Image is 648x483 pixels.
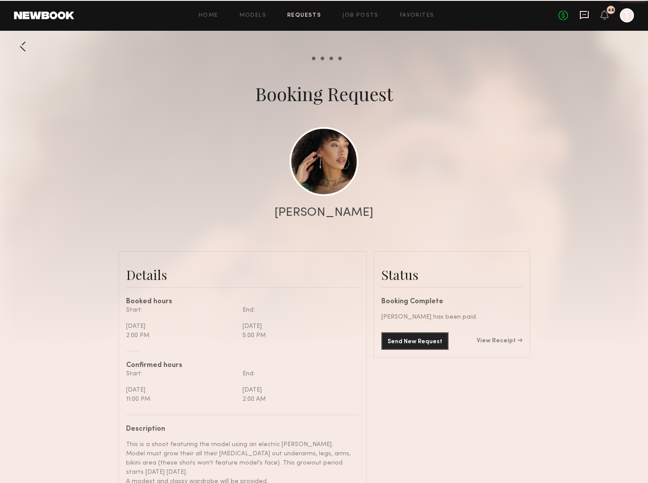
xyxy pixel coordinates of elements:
[275,207,373,219] div: [PERSON_NAME]
[126,305,236,315] div: Start:
[287,13,321,18] a: Requests
[477,338,522,344] a: View Receipt
[126,385,236,395] div: [DATE]
[620,8,634,22] a: T
[243,331,352,340] div: 5:00 PM
[381,298,522,305] div: Booking Complete
[381,312,522,322] div: [PERSON_NAME] has been paid.
[126,395,236,404] div: 11:00 PM
[243,369,352,378] div: End:
[243,305,352,315] div: End:
[126,298,359,305] div: Booked hours
[126,322,236,331] div: [DATE]
[126,426,352,433] div: Description
[199,13,218,18] a: Home
[243,385,352,395] div: [DATE]
[255,81,393,106] div: Booking Request
[126,362,359,369] div: Confirmed hours
[342,13,379,18] a: Job Posts
[243,395,352,404] div: 2:00 AM
[381,332,449,350] button: Send New Request
[243,322,352,331] div: [DATE]
[608,8,614,13] div: 48
[126,369,236,378] div: Start:
[381,266,522,283] div: Status
[126,331,236,340] div: 2:00 PM
[400,13,434,18] a: Favorites
[126,266,359,283] div: Details
[239,13,266,18] a: Models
